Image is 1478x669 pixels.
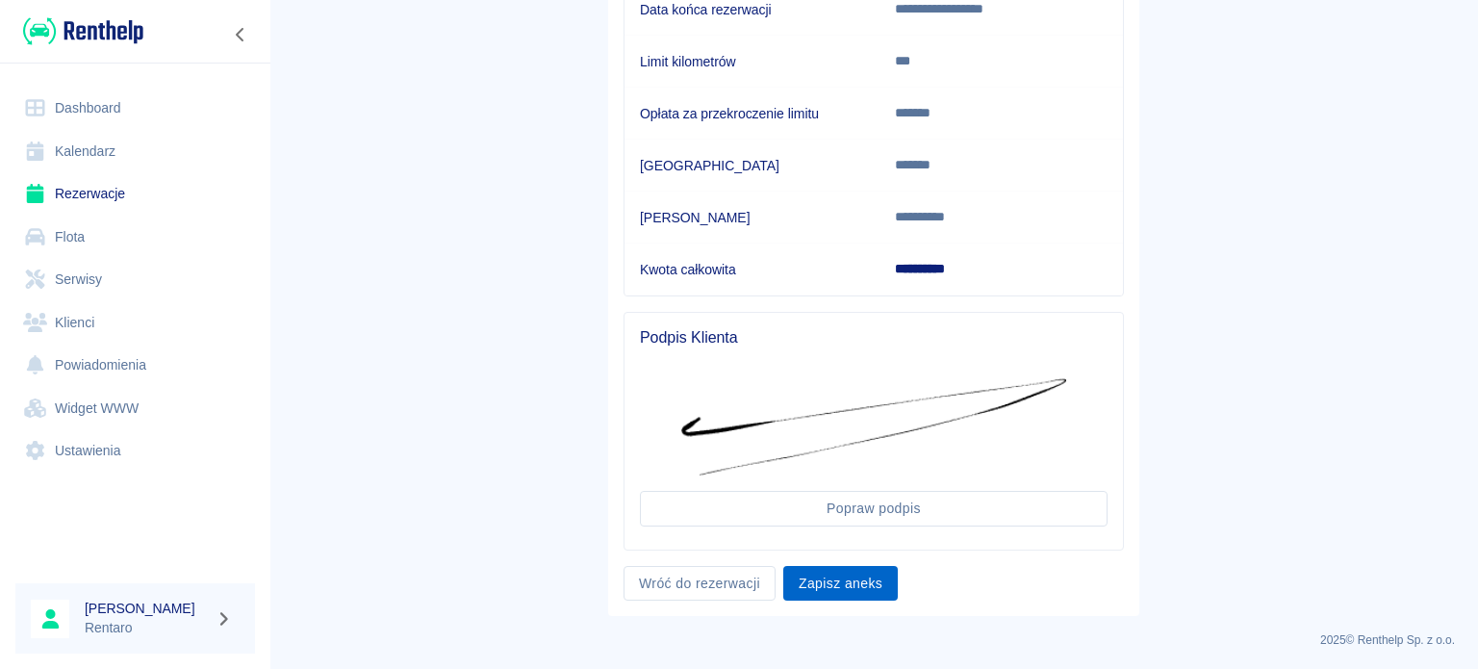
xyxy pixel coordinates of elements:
[15,344,255,387] a: Powiadomienia
[640,156,864,175] h6: [GEOGRAPHIC_DATA]
[23,15,143,47] img: Renthelp logo
[15,258,255,301] a: Serwisy
[15,87,255,130] a: Dashboard
[640,491,1108,527] button: Popraw podpis
[226,22,255,47] button: Zwiń nawigację
[783,566,898,602] button: Zapisz aneks
[624,566,776,602] a: Wróć do rezerwacji
[640,104,864,123] h6: Opłata za przekroczenie limitu
[640,52,864,71] h6: Limit kilometrów
[15,130,255,173] a: Kalendarz
[15,216,255,259] a: Flota
[15,387,255,430] a: Widget WWW
[640,260,864,279] h6: Kwota całkowita
[293,631,1455,649] p: 2025 © Renthelp Sp. z o.o.
[85,599,208,618] h6: [PERSON_NAME]
[15,15,143,47] a: Renthelp logo
[640,328,1108,347] span: Podpis Klienta
[85,618,208,638] p: Rentaro
[681,378,1066,476] img: Podpis
[15,301,255,345] a: Klienci
[15,429,255,473] a: Ustawienia
[15,172,255,216] a: Rezerwacje
[640,208,864,227] h6: [PERSON_NAME]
